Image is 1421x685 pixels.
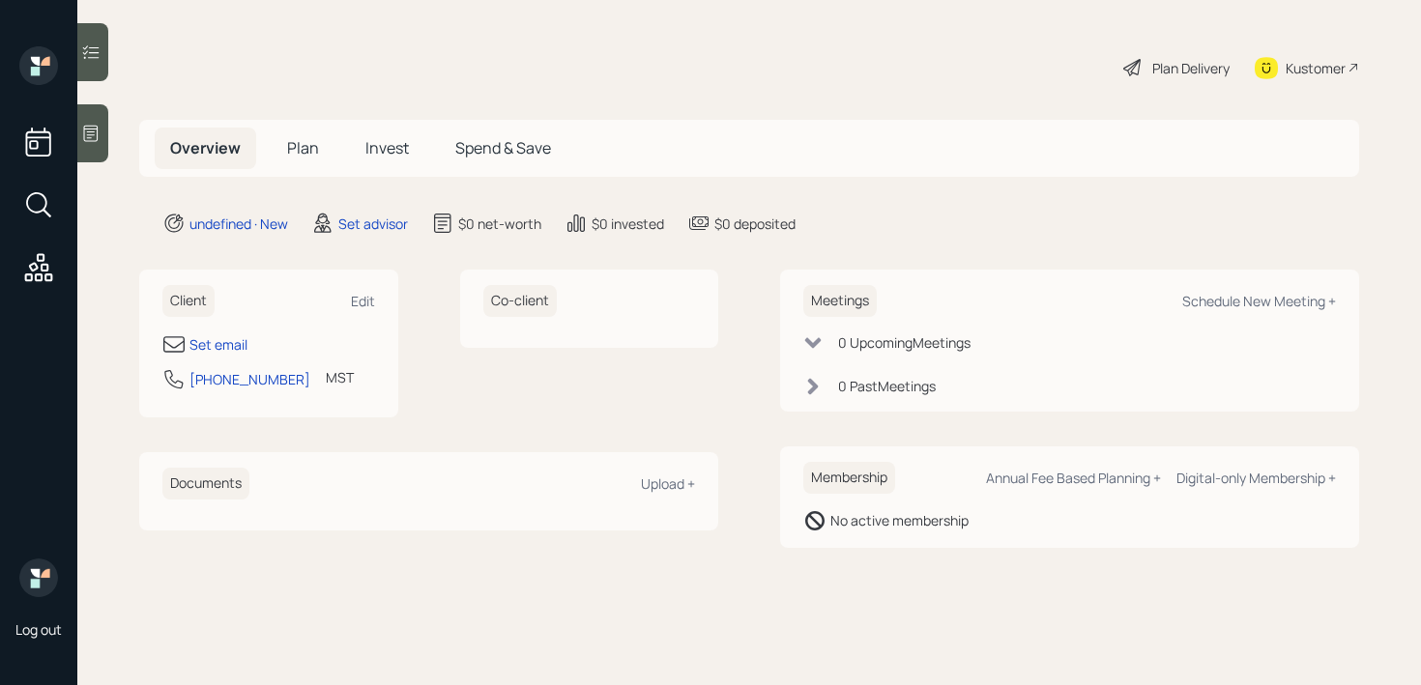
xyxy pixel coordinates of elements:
div: $0 invested [592,214,664,234]
div: Set email [189,334,247,355]
span: Overview [170,137,241,158]
div: Schedule New Meeting + [1182,292,1336,310]
div: Kustomer [1286,58,1346,78]
h6: Meetings [803,285,877,317]
div: $0 net-worth [458,214,541,234]
span: Spend & Save [455,137,551,158]
div: 0 Upcoming Meeting s [838,332,971,353]
span: Plan [287,137,319,158]
div: Plan Delivery [1152,58,1230,78]
div: $0 deposited [714,214,796,234]
div: MST [326,367,354,387]
div: 0 Past Meeting s [838,376,936,396]
h6: Client [162,285,215,317]
div: Upload + [641,474,695,493]
div: Set advisor [338,214,408,234]
h6: Documents [162,468,249,499]
div: No active membership [830,510,969,530]
h6: Co-client [483,285,557,317]
div: Annual Fee Based Planning + [986,469,1161,487]
div: [PHONE_NUMBER] [189,369,310,389]
span: Invest [365,137,409,158]
div: Edit [351,292,375,310]
h6: Membership [803,462,895,494]
img: retirable_logo.png [19,558,58,597]
div: Digital-only Membership + [1176,469,1336,487]
div: undefined · New [189,214,288,234]
div: Log out [15,620,62,639]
